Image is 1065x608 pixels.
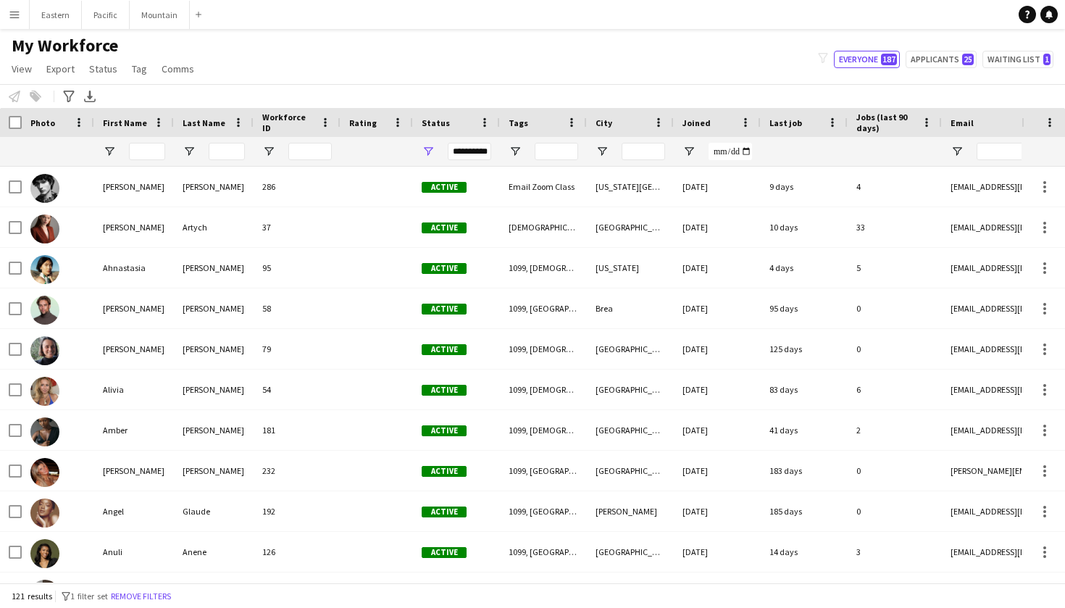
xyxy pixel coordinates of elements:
div: 79 [254,329,341,369]
div: [PERSON_NAME] [174,288,254,328]
img: Agnes Artych [30,215,59,243]
div: [DATE] [674,491,761,531]
a: Comms [156,59,200,78]
div: [DATE] [674,410,761,450]
span: Photo [30,117,55,128]
img: Alivia Murdoch [30,377,59,406]
div: [US_STATE][GEOGRAPHIC_DATA] [587,167,674,207]
div: [DATE] [674,370,761,409]
button: Open Filter Menu [183,145,196,158]
span: Active [422,304,467,315]
div: [PERSON_NAME] [174,167,254,207]
div: [DATE] [674,167,761,207]
div: [DATE] [674,532,761,572]
div: Amber [94,410,174,450]
div: Ahnastasia [94,248,174,288]
app-action-btn: Advanced filters [60,88,78,105]
button: Open Filter Menu [422,145,435,158]
div: [GEOGRAPHIC_DATA] [587,410,674,450]
div: 1099, [DEMOGRAPHIC_DATA], [US_STATE], Northeast [500,248,587,288]
div: 1099, [DEMOGRAPHIC_DATA], [GEOGRAPHIC_DATA], [GEOGRAPHIC_DATA] [500,410,587,450]
span: Last Name [183,117,225,128]
img: Amber Shields [30,417,59,446]
span: View [12,62,32,75]
span: Active [422,344,467,355]
input: City Filter Input [622,143,665,160]
button: Remove filters [108,588,174,604]
app-action-btn: Export XLSX [81,88,99,105]
button: Eastern [30,1,82,29]
div: [PERSON_NAME] [174,451,254,491]
div: [PERSON_NAME] [174,248,254,288]
img: Anabel Carroll [30,458,59,487]
img: Alex Segura Lozano [30,296,59,325]
div: [GEOGRAPHIC_DATA] [587,370,674,409]
div: 1099, [GEOGRAPHIC_DATA], [DEMOGRAPHIC_DATA], South [500,451,587,491]
button: Open Filter Menu [103,145,116,158]
div: [GEOGRAPHIC_DATA] [587,329,674,369]
a: Status [83,59,123,78]
img: Anuli Anene [30,539,59,568]
span: Active [422,466,467,477]
div: 1099, [GEOGRAPHIC_DATA], [DEMOGRAPHIC_DATA], South [500,532,587,572]
img: Addison Stender [30,174,59,203]
span: Active [422,182,467,193]
div: [DATE] [674,207,761,247]
span: Active [422,263,467,274]
input: Tags Filter Input [535,143,578,160]
span: Tags [509,117,528,128]
span: Rating [349,117,377,128]
span: Workforce ID [262,112,314,133]
button: Open Filter Menu [682,145,696,158]
div: Angel [94,491,174,531]
div: [DATE] [674,451,761,491]
input: First Name Filter Input [129,143,165,160]
span: Active [422,507,467,517]
div: 126 [254,532,341,572]
div: 192 [254,491,341,531]
span: My Workforce [12,35,118,57]
button: Open Filter Menu [596,145,609,158]
span: First Name [103,117,147,128]
div: [PERSON_NAME] [587,491,674,531]
div: 54 [254,370,341,409]
div: 286 [254,167,341,207]
button: Mountain [130,1,190,29]
a: Export [41,59,80,78]
span: Status [89,62,117,75]
div: [PERSON_NAME] [94,329,174,369]
div: Glaude [174,491,254,531]
div: [PERSON_NAME] [174,329,254,369]
div: [DEMOGRAPHIC_DATA], [US_STATE], Northeast, Travel Team, W2 [500,207,587,247]
span: Active [422,425,467,436]
button: Open Filter Menu [509,145,522,158]
div: [GEOGRAPHIC_DATA] [587,207,674,247]
span: Tag [132,62,147,75]
span: Active [422,222,467,233]
div: [PERSON_NAME] [94,207,174,247]
button: Open Filter Menu [262,145,275,158]
span: Export [46,62,75,75]
input: Last Name Filter Input [209,143,245,160]
div: 95 [254,248,341,288]
span: Active [422,385,467,396]
div: [GEOGRAPHIC_DATA] [587,532,674,572]
input: Joined Filter Input [709,143,752,160]
div: Anene [174,532,254,572]
div: [PERSON_NAME] [94,288,174,328]
div: Artych [174,207,254,247]
div: 37 [254,207,341,247]
div: 1099, [DEMOGRAPHIC_DATA], Northeast [500,329,587,369]
a: Tag [126,59,153,78]
div: [PERSON_NAME] [174,370,254,409]
span: Active [422,547,467,558]
div: [PERSON_NAME] [94,451,174,491]
iframe: Chat Widget [740,25,1065,608]
button: Pacific [82,1,130,29]
div: [US_STATE] [587,248,674,288]
div: Alivia [94,370,174,409]
div: [DATE] [674,329,761,369]
input: Workforce ID Filter Input [288,143,332,160]
img: Angel Glaude [30,499,59,528]
div: 232 [254,451,341,491]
